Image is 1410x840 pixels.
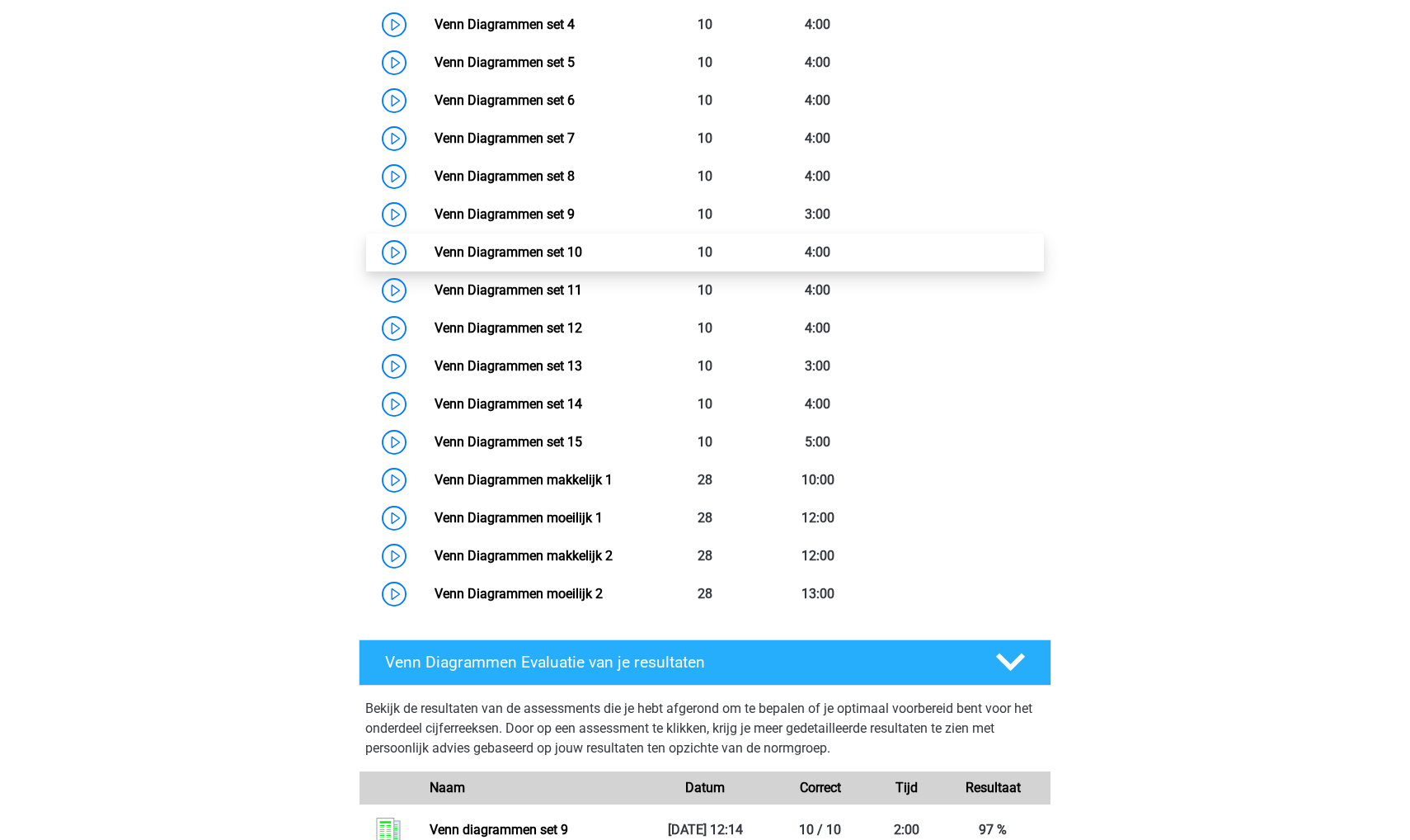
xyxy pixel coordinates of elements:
a: Venn Diagrammen set 10 [435,244,582,260]
a: Venn Diagrammen makkelijk 1 [435,472,613,488]
a: Venn Diagrammen set 15 [435,434,582,450]
a: Venn Diagrammen set 13 [435,358,582,374]
div: Correct [763,778,878,798]
a: Venn Diagrammen set 4 [435,17,575,32]
a: Venn Diagrammen set 12 [435,320,582,336]
a: Venn Diagrammen set 5 [435,54,575,70]
a: Venn Diagrammen set 8 [435,168,575,184]
a: Venn Diagrammen set 6 [435,92,575,108]
a: Venn Diagrammen set 9 [435,206,575,222]
a: Venn diagrammen set 9 [430,822,568,838]
a: Venn Diagrammen moeilijk 1 [435,510,603,526]
p: Bekijk de resultaten van de assessments die je hebt afgerond om te bepalen of je optimaal voorber... [365,699,1045,758]
a: Venn Diagrammen makkelijk 2 [435,548,613,564]
a: Venn Diagrammen set 7 [435,130,575,146]
a: Venn Diagrammen moeilijk 2 [435,586,603,602]
h4: Venn Diagrammen Evaluatie van je resultaten [385,653,970,672]
a: Venn Diagrammen set 11 [435,282,582,298]
div: Naam [417,778,647,798]
a: Venn Diagrammen Evaluatie van je resultaten [352,639,1058,686]
a: Venn Diagrammen set 14 [435,396,582,412]
div: Tijd [878,778,936,798]
div: Datum [647,778,763,798]
div: Resultaat [935,778,1050,798]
